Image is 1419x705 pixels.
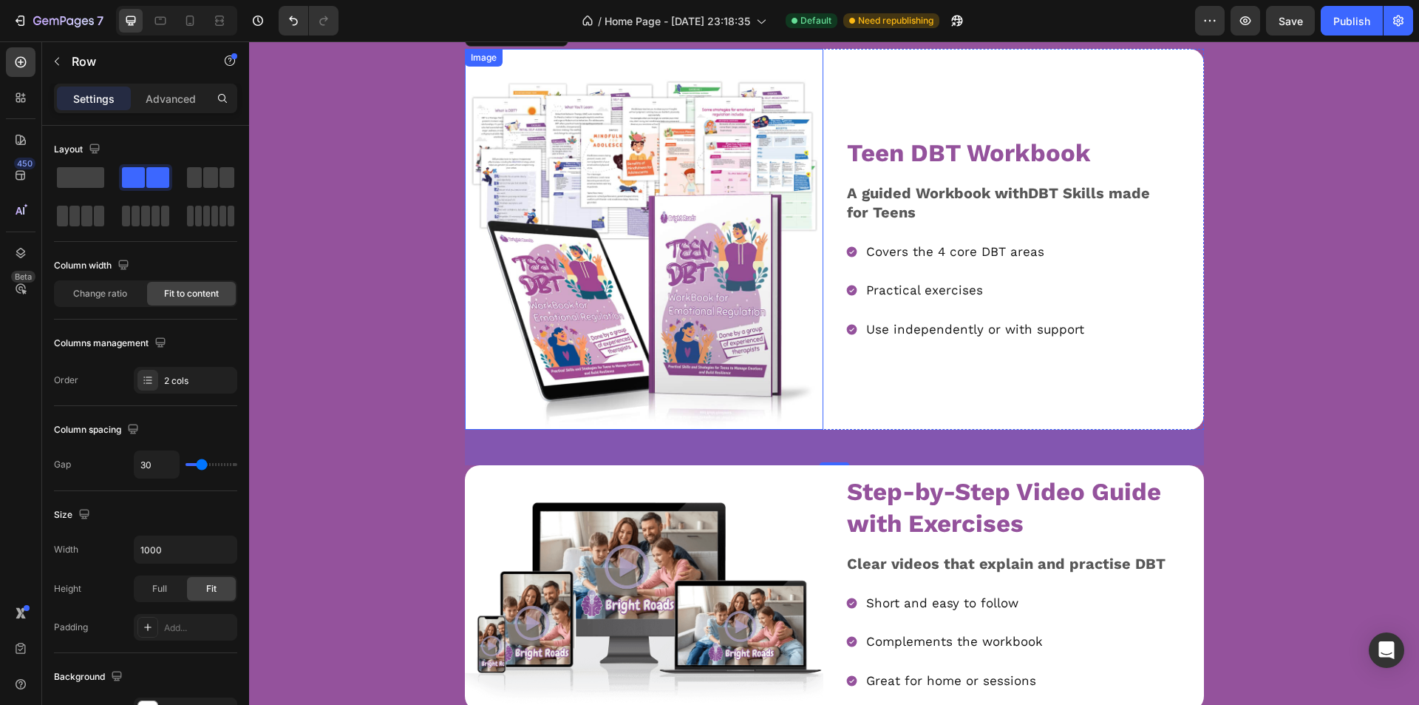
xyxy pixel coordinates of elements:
p: Short and easy to follow [617,550,794,573]
p: Covers the 4 core DBT areas [617,199,835,222]
div: Background [54,667,126,687]
div: Column spacing [54,420,142,440]
button: Publish [1321,6,1383,36]
span: Home Page - [DATE] 23:18:35 [605,13,750,29]
span: Step-by-Step Video Guide with Exercises [598,436,912,496]
span: Change ratio [73,287,127,300]
span: Fit [206,582,217,596]
input: Auto [135,536,236,563]
p: Great for home or sessions [617,628,794,651]
div: Open Intercom Messenger [1369,633,1404,668]
div: 450 [14,158,35,169]
span: Default [800,14,831,27]
div: Size [54,505,93,525]
div: Column width [54,256,132,276]
div: Gap [54,458,71,471]
span: Full [152,582,167,596]
div: Columns management [54,334,169,354]
input: Auto [135,451,179,478]
div: Order [54,374,78,387]
div: Height [54,582,81,596]
div: 2 cols [164,374,234,388]
span: Clear videos that explain and practise DBT [598,513,916,531]
p: 7 [97,12,103,30]
span: Need republishing [858,14,933,27]
p: Complements the workbook [617,589,794,612]
button: Save [1266,6,1315,36]
div: Layout [54,140,103,160]
p: Practical exercises [617,237,835,260]
div: Padding [54,621,88,634]
div: Width [54,543,78,556]
div: Publish [1333,13,1370,29]
span: / [598,13,602,29]
p: Row [72,53,197,70]
button: 7 [6,6,110,36]
strong: DBT Skills made for Teens [598,143,901,180]
p: Use independently or with support [617,277,835,300]
iframe: Design area [249,41,1419,705]
span: Teen DBT Workbook [598,97,842,126]
span: Save [1279,15,1303,27]
div: Beta [11,271,35,283]
span: A guided Workbook with [598,143,901,180]
div: Undo/Redo [279,6,338,36]
img: gempages_548430385067852818-ad67450a-61a1-4261-9bfd-fe5605251f50.png [216,424,574,662]
p: Settings [73,91,115,107]
div: Add... [164,621,234,635]
span: Fit to content [164,287,219,300]
p: Advanced [146,91,196,107]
